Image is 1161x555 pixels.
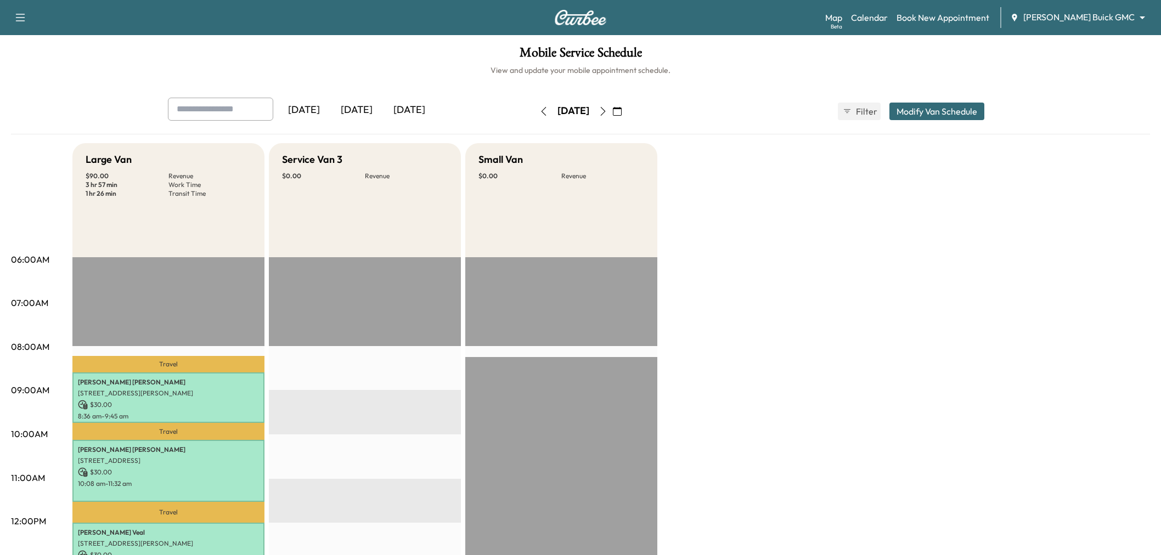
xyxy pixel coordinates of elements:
h6: View and update your mobile appointment schedule. [11,65,1150,76]
p: Revenue [561,172,644,180]
p: 10:08 am - 11:32 am [78,479,259,488]
p: Transit Time [168,189,251,198]
p: $ 90.00 [86,172,168,180]
div: [DATE] [383,98,436,123]
p: 09:00AM [11,383,49,397]
p: Work Time [168,180,251,189]
p: [PERSON_NAME] [PERSON_NAME] [78,378,259,387]
p: [PERSON_NAME] [PERSON_NAME] [78,445,259,454]
p: Travel [72,423,264,440]
button: Modify Van Schedule [889,103,984,120]
p: Travel [72,502,264,523]
h5: Service Van 3 [282,152,342,167]
div: [DATE] [278,98,330,123]
h1: Mobile Service Schedule [11,46,1150,65]
p: 1 hr 26 min [86,189,168,198]
p: $ 0.00 [282,172,365,180]
h5: Large Van [86,152,132,167]
a: MapBeta [825,11,842,24]
div: [DATE] [330,98,383,123]
p: Travel [72,356,264,372]
span: [PERSON_NAME] Buick GMC [1023,11,1135,24]
p: 07:00AM [11,296,48,309]
p: $ 30.00 [78,467,259,477]
p: 08:00AM [11,340,49,353]
a: Book New Appointment [897,11,989,24]
p: Revenue [168,172,251,180]
img: Curbee Logo [554,10,607,25]
p: 8:36 am - 9:45 am [78,412,259,421]
p: [STREET_ADDRESS][PERSON_NAME] [78,389,259,398]
button: Filter [838,103,881,120]
p: $ 30.00 [78,400,259,410]
p: [STREET_ADDRESS] [78,456,259,465]
p: 06:00AM [11,253,49,266]
p: [PERSON_NAME] Veal [78,528,259,537]
p: Revenue [365,172,448,180]
span: Filter [856,105,876,118]
p: [STREET_ADDRESS][PERSON_NAME] [78,539,259,548]
p: $ 0.00 [478,172,561,180]
div: Beta [831,22,842,31]
h5: Small Van [478,152,523,167]
p: 10:00AM [11,427,48,440]
p: 11:00AM [11,471,45,484]
div: [DATE] [557,104,589,118]
p: 3 hr 57 min [86,180,168,189]
p: 12:00PM [11,514,46,528]
a: Calendar [851,11,888,24]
